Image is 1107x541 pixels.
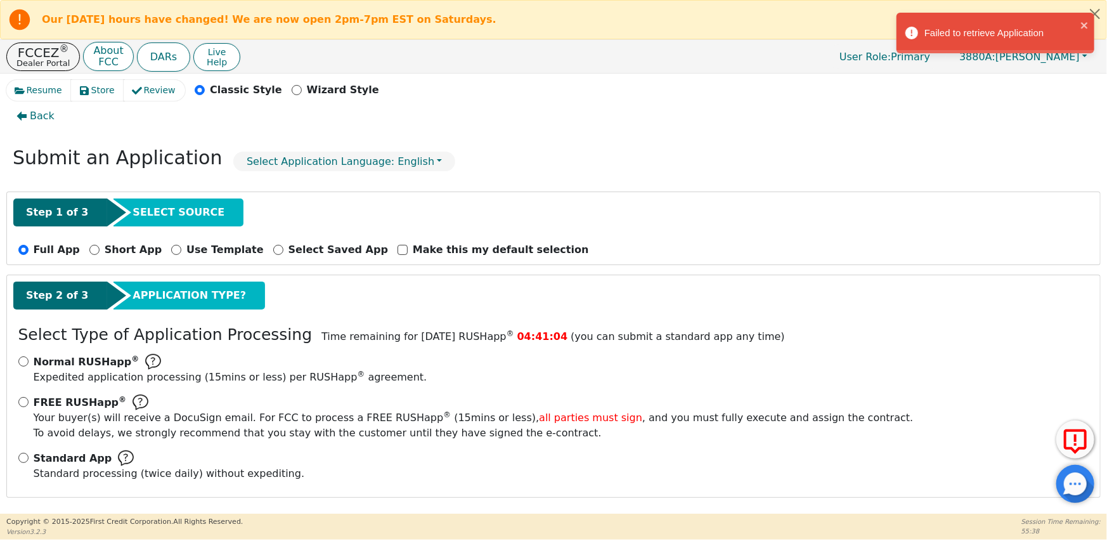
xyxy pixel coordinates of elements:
[1021,517,1101,526] p: Session Time Remaining:
[91,84,115,97] span: Store
[233,152,455,171] button: Select Application Language: English
[34,451,112,466] span: Standard App
[137,42,190,72] button: DARs
[34,410,914,441] span: To avoid delays, we strongly recommend that you stay with the customer until they have signed the...
[839,51,891,63] span: User Role :
[6,80,72,101] button: Resume
[1056,420,1094,459] button: Report Error to FCC
[133,288,246,303] span: APPLICATION TYPE?
[13,147,223,169] h2: Submit an Application
[105,242,162,257] p: Short App
[443,410,451,419] sup: ®
[34,356,139,368] span: Normal RUSHapp
[34,242,80,257] p: Full App
[186,242,263,257] p: Use Template
[413,242,589,257] p: Make this my default selection
[30,108,55,124] span: Back
[207,57,227,67] span: Help
[133,394,148,410] img: Help Bubble
[133,205,224,220] span: SELECT SOURCE
[959,51,995,63] span: 3880A:
[207,47,227,57] span: Live
[959,51,1080,63] span: [PERSON_NAME]
[517,330,568,342] span: 04:41:04
[93,46,123,56] p: About
[16,46,70,59] p: FCCEZ
[827,44,943,69] a: User Role:Primary
[83,42,133,72] button: AboutFCC
[26,205,88,220] span: Step 1 of 3
[539,412,642,424] span: all parties must sign
[1080,18,1089,32] button: close
[93,57,123,67] p: FCC
[34,467,305,479] span: Standard processing (twice daily) without expediting.
[144,84,176,97] span: Review
[307,82,379,98] p: Wizard Style
[571,330,785,342] span: (you can submit a standard app any time)
[210,82,282,98] p: Classic Style
[71,80,124,101] button: Store
[27,84,62,97] span: Resume
[321,330,514,342] span: Time remaining for [DATE] RUSHapp
[18,325,313,344] h3: Select Type of Application Processing
[827,44,943,69] p: Primary
[145,354,161,370] img: Help Bubble
[6,101,65,131] button: Back
[34,371,427,383] span: Expedited application processing ( 15 mins or less) per RUSHapp agreement.
[119,395,126,404] sup: ®
[42,13,496,25] b: Our [DATE] hours have changed! We are now open 2pm-7pm EST on Saturdays.
[507,329,514,338] sup: ®
[357,370,365,379] sup: ®
[16,59,70,67] p: Dealer Portal
[193,43,240,71] button: LiveHelp
[34,396,127,408] span: FREE RUSHapp
[34,412,914,424] span: Your buyer(s) will receive a DocuSign email. For FCC to process a FREE RUSHapp ( 15 mins or less)...
[6,517,243,528] p: Copyright © 2015- 2025 First Credit Corporation.
[60,43,69,55] sup: ®
[288,242,388,257] p: Select Saved App
[118,450,134,466] img: Help Bubble
[26,288,88,303] span: Step 2 of 3
[6,527,243,537] p: Version 3.2.3
[1021,526,1101,536] p: 55:38
[1084,1,1106,27] button: Close alert
[173,518,243,526] span: All Rights Reserved.
[6,42,80,71] button: FCCEZ®Dealer Portal
[131,355,139,363] sup: ®
[924,26,1077,41] div: Failed to retrieve Application
[124,80,185,101] button: Review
